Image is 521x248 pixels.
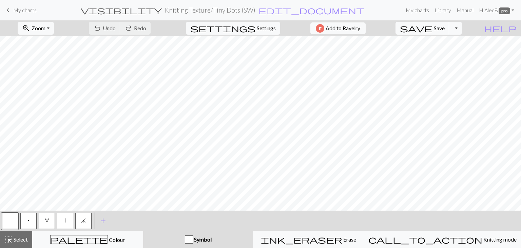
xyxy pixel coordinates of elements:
span: k3tog [81,218,86,223]
span: Settings [257,24,276,32]
button: p [20,213,37,229]
span: keyboard_arrow_left [4,5,12,15]
span: zoom_in [22,23,30,33]
h2: Knitting Texture / Tiny Dots (SW) [165,6,255,14]
a: HiAlec8 pro [476,3,517,17]
span: settings [190,23,255,33]
a: Library [432,3,454,17]
i: Settings [190,24,255,32]
span: help [484,23,517,33]
span: Select [13,236,28,243]
span: Save [434,25,445,31]
button: Add to Ravelry [310,22,366,34]
a: My charts [4,4,37,16]
span: My charts [13,7,37,13]
span: Colour [108,236,125,243]
button: W [39,213,55,229]
span: Knitting mode [482,236,517,243]
button: Symbol [143,231,253,248]
button: | [57,213,73,229]
button: j [75,213,92,229]
span: Zoom [32,25,45,31]
button: Colour [32,231,143,248]
span: Symbol [193,236,212,243]
button: Zoom [18,22,54,35]
span: k1, yo, k1 [45,218,49,223]
span: call_to_action [368,235,482,244]
button: Save [395,22,449,35]
span: highlight_alt [4,235,13,244]
span: pro [499,7,510,14]
span: visibility [81,5,162,15]
span: save [400,23,432,33]
span: edit_document [258,5,364,15]
span: add [99,216,107,226]
span: Erase [342,236,356,243]
a: My charts [403,3,432,17]
button: SettingsSettings [186,22,280,35]
span: palette [51,235,108,244]
img: Ravelry [316,24,324,33]
button: Knitting mode [364,231,521,248]
span: purl [27,218,30,223]
span: Add to Ravelry [326,24,360,33]
span: ink_eraser [261,235,342,244]
span: slip stitch [65,218,65,223]
button: Erase [253,231,364,248]
a: Manual [454,3,476,17]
